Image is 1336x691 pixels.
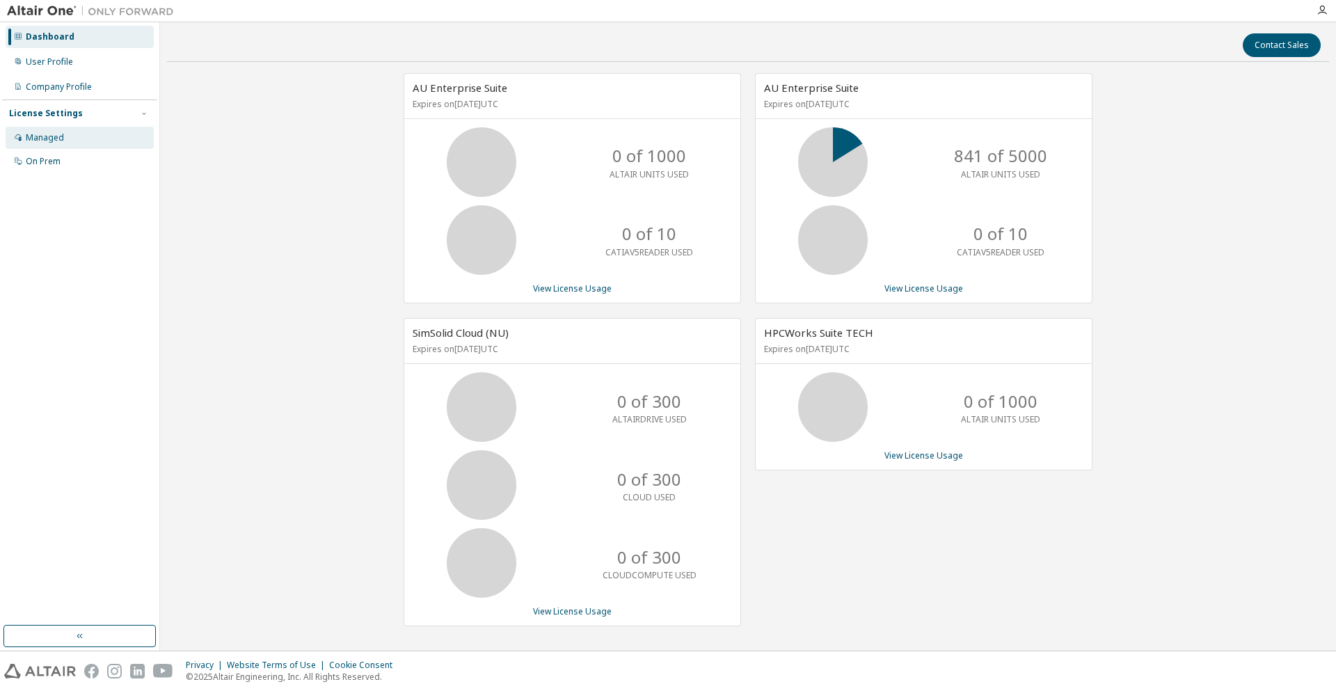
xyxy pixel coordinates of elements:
[612,413,687,425] p: ALTAIRDRIVE USED
[617,390,681,413] p: 0 of 300
[623,491,676,503] p: CLOUD USED
[413,98,729,110] p: Expires on [DATE] UTC
[26,132,64,143] div: Managed
[764,81,859,95] span: AU Enterprise Suite
[329,660,401,671] div: Cookie Consent
[954,144,1047,168] p: 841 of 5000
[4,664,76,678] img: altair_logo.svg
[26,81,92,93] div: Company Profile
[26,31,74,42] div: Dashboard
[973,222,1028,246] p: 0 of 10
[764,343,1080,355] p: Expires on [DATE] UTC
[107,664,122,678] img: instagram.svg
[227,660,329,671] div: Website Terms of Use
[1243,33,1321,57] button: Contact Sales
[26,156,61,167] div: On Prem
[610,168,689,180] p: ALTAIR UNITS USED
[153,664,173,678] img: youtube.svg
[7,4,181,18] img: Altair One
[622,222,676,246] p: 0 of 10
[605,246,693,258] p: CATIAV5READER USED
[26,56,73,67] div: User Profile
[413,326,509,340] span: SimSolid Cloud (NU)
[884,283,963,294] a: View License Usage
[130,664,145,678] img: linkedin.svg
[186,660,227,671] div: Privacy
[617,546,681,569] p: 0 of 300
[961,413,1040,425] p: ALTAIR UNITS USED
[533,283,612,294] a: View License Usage
[964,390,1037,413] p: 0 of 1000
[764,326,873,340] span: HPCWorks Suite TECH
[186,671,401,683] p: © 2025 Altair Engineering, Inc. All Rights Reserved.
[617,468,681,491] p: 0 of 300
[961,168,1040,180] p: ALTAIR UNITS USED
[603,569,697,581] p: CLOUDCOMPUTE USED
[533,605,612,617] a: View License Usage
[9,108,83,119] div: License Settings
[957,246,1044,258] p: CATIAV5READER USED
[413,343,729,355] p: Expires on [DATE] UTC
[884,450,963,461] a: View License Usage
[413,81,507,95] span: AU Enterprise Suite
[612,144,686,168] p: 0 of 1000
[84,664,99,678] img: facebook.svg
[764,98,1080,110] p: Expires on [DATE] UTC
